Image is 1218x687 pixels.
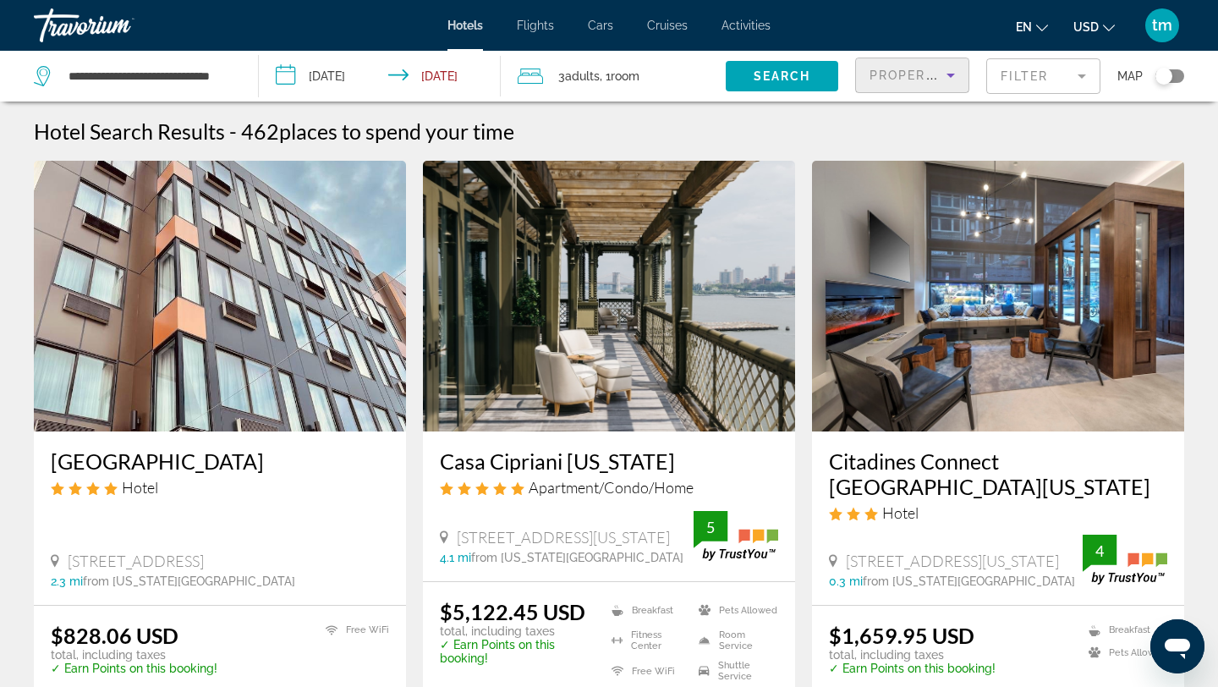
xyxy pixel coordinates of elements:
[829,623,974,648] ins: $1,659.95 USD
[471,551,683,564] span: from [US_STATE][GEOGRAPHIC_DATA]
[440,638,590,665] p: ✓ Earn Points on this booking!
[558,64,600,88] span: 3
[812,161,1184,431] img: Hotel image
[754,69,811,83] span: Search
[279,118,514,144] span: places to spend your time
[68,552,204,570] span: [STREET_ADDRESS]
[1152,17,1172,34] span: tm
[1080,623,1167,637] li: Breakfast
[829,662,996,675] p: ✓ Earn Points on this booking!
[241,118,514,144] h2: 462
[122,478,158,497] span: Hotel
[1073,14,1115,39] button: Change currency
[829,574,863,588] span: 0.3 mi
[694,517,727,537] div: 5
[34,161,406,431] img: Hotel image
[611,69,639,83] span: Room
[1117,64,1143,88] span: Map
[694,511,778,561] img: trustyou-badge.svg
[517,19,554,32] a: Flights
[1140,8,1184,43] button: User Menu
[829,648,996,662] p: total, including taxes
[1073,20,1099,34] span: USD
[690,629,778,651] li: Room Service
[1080,646,1167,660] li: Pets Allowed
[721,19,771,32] a: Activities
[726,61,838,91] button: Search
[34,3,203,47] a: Travorium
[440,551,471,564] span: 4.1 mi
[457,528,670,547] span: [STREET_ADDRESS][US_STATE]
[588,19,613,32] a: Cars
[440,599,585,624] ins: $5,122.45 USD
[1083,535,1167,585] img: trustyou-badge.svg
[690,660,778,682] li: Shuttle Service
[529,478,694,497] span: Apartment/Condo/Home
[447,19,483,32] a: Hotels
[51,648,217,662] p: total, including taxes
[986,58,1100,95] button: Filter
[423,161,795,431] img: Hotel image
[229,118,237,144] span: -
[1143,69,1184,84] button: Toggle map
[51,662,217,675] p: ✓ Earn Points on this booking!
[690,599,778,621] li: Pets Allowed
[829,448,1167,499] a: Citadines Connect [GEOGRAPHIC_DATA][US_STATE]
[603,629,691,651] li: Fitness Center
[51,574,83,588] span: 2.3 mi
[882,503,919,522] span: Hotel
[863,574,1075,588] span: from [US_STATE][GEOGRAPHIC_DATA]
[565,69,600,83] span: Adults
[34,118,225,144] h1: Hotel Search Results
[870,69,990,82] span: Property Name
[603,660,691,682] li: Free WiFi
[846,552,1059,570] span: [STREET_ADDRESS][US_STATE]
[1016,20,1032,34] span: en
[440,624,590,638] p: total, including taxes
[829,503,1167,522] div: 3 star Hotel
[83,574,295,588] span: from [US_STATE][GEOGRAPHIC_DATA]
[647,19,688,32] a: Cruises
[440,478,778,497] div: 5 star Apartment
[259,51,501,102] button: Check-in date: Sep 15, 2025 Check-out date: Sep 18, 2025
[51,448,389,474] a: [GEOGRAPHIC_DATA]
[317,623,389,637] li: Free WiFi
[440,448,778,474] a: Casa Cipriani [US_STATE]
[1016,14,1048,39] button: Change language
[1083,541,1116,561] div: 4
[1150,619,1204,673] iframe: Button to launch messaging window
[51,623,178,648] ins: $828.06 USD
[501,51,726,102] button: Travelers: 3 adults, 0 children
[51,478,389,497] div: 4 star Hotel
[870,65,955,85] mat-select: Sort by
[600,64,639,88] span: , 1
[603,599,691,621] li: Breakfast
